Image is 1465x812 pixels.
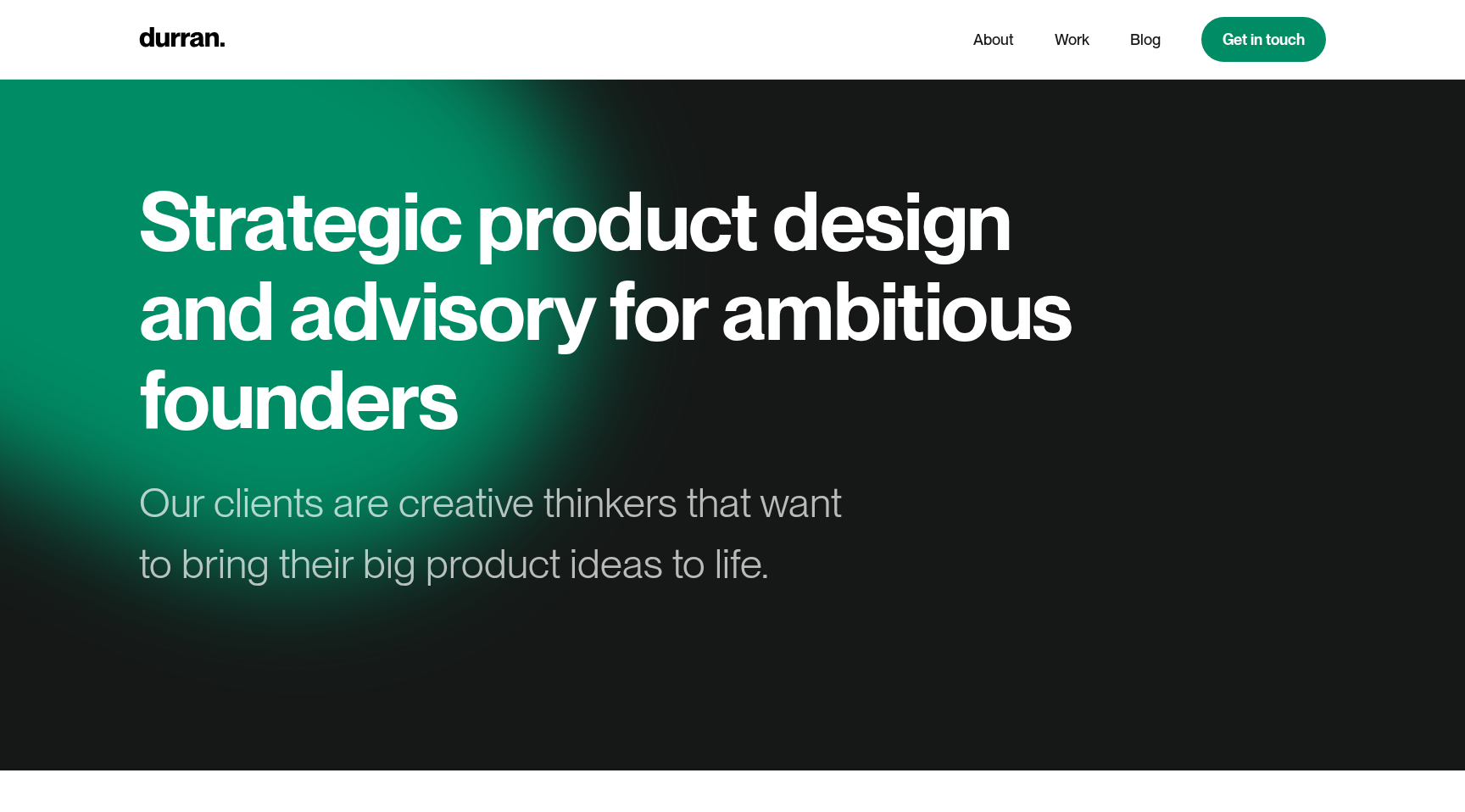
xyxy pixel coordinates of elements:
[139,176,1089,445] h1: Strategic product design and advisory for ambitious founders
[139,23,225,56] a: home
[1055,24,1089,56] a: Work
[1201,17,1326,62] a: Get in touch
[973,24,1014,56] a: About
[139,472,872,594] div: Our clients are creative thinkers that want to bring their big product ideas to life.
[1130,24,1161,56] a: Blog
